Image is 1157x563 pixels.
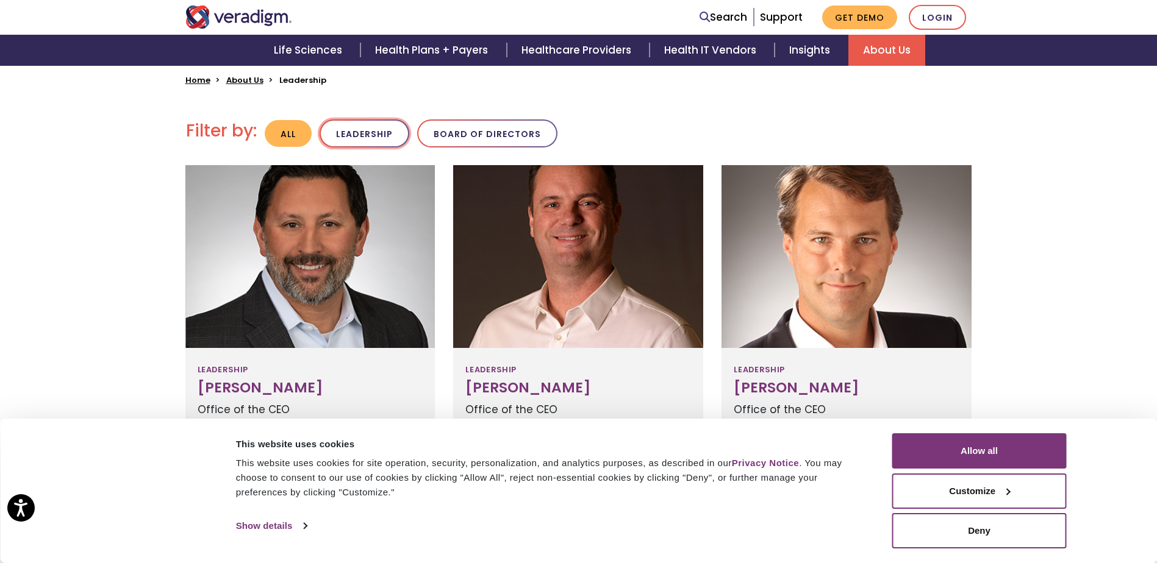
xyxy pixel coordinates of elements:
a: About Us [848,35,925,66]
div: This website uses cookies for site operation, security, personalization, and analytics purposes, ... [236,456,865,500]
button: Board of Directors [417,119,557,148]
a: Health IT Vendors [650,35,775,66]
a: Show details [236,517,307,535]
a: Life Sciences [259,35,360,66]
p: Office of the CEO Interim Chief Financial Officer [734,402,959,434]
a: Health Plans + Payers [360,35,506,66]
span: Leadership [465,360,516,380]
span: Leadership [198,360,248,380]
iframe: Drift Chat Widget [923,475,1142,548]
div: This website uses cookies [236,437,865,451]
span: Leadership [734,360,784,380]
a: Search [700,9,747,26]
button: Deny [892,513,1067,548]
button: Leadership [320,119,409,148]
a: Get Demo [822,5,897,29]
button: All [265,120,312,147]
button: Customize [892,473,1067,509]
a: About Us [226,74,263,86]
a: Login [909,5,966,30]
p: Office of the CEO SVP and Corporate Secretary [465,402,691,434]
h2: Filter by: [186,121,257,141]
h3: [PERSON_NAME] [465,380,691,397]
a: Insights [775,35,848,66]
a: Support [760,10,803,24]
p: Office of the CEO SVP and General Manager, Payer [198,402,423,434]
a: Healthcare Providers [507,35,650,66]
h3: [PERSON_NAME] [198,380,423,397]
img: Veradigm logo [185,5,292,29]
h3: [PERSON_NAME] [734,380,959,397]
a: Privacy Notice [732,458,799,468]
a: Home [185,74,210,86]
button: Allow all [892,433,1067,469]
